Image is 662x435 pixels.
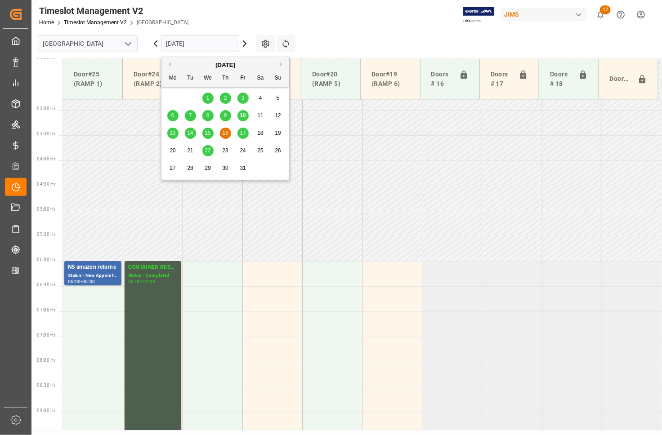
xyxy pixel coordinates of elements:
[130,66,174,92] div: Door#24 (RAMP 2)
[222,130,228,136] span: 16
[167,128,179,139] div: Choose Monday, October 13th, 2025
[205,147,210,154] span: 22
[171,112,174,119] span: 6
[68,272,118,280] div: Status - New Appointment
[170,130,175,136] span: 13
[237,110,249,121] div: Choose Friday, October 10th, 2025
[206,95,210,101] span: 1
[37,307,55,312] span: 07:00 Hr
[257,130,263,136] span: 18
[220,145,231,156] div: Choose Thursday, October 23rd, 2025
[81,280,82,284] div: -
[121,37,134,51] button: open menu
[68,280,81,284] div: 06:00
[240,130,246,136] span: 17
[167,145,179,156] div: Choose Monday, October 20th, 2025
[240,112,246,119] span: 10
[273,128,284,139] div: Choose Sunday, October 19th, 2025
[220,128,231,139] div: Choose Thursday, October 16th, 2025
[167,73,179,84] div: Mo
[37,106,55,111] span: 03:00 Hr
[237,128,249,139] div: Choose Friday, October 17th, 2025
[222,147,228,154] span: 23
[205,165,210,171] span: 29
[220,110,231,121] div: Choose Thursday, October 9th, 2025
[167,110,179,121] div: Choose Monday, October 6th, 2025
[255,73,266,84] div: Sa
[205,130,210,136] span: 15
[611,4,631,25] button: Help Center
[202,93,214,104] div: Choose Wednesday, October 1st, 2025
[275,130,281,136] span: 19
[277,95,280,101] span: 5
[167,163,179,174] div: Choose Monday, October 27th, 2025
[501,6,590,23] button: JIMS
[237,93,249,104] div: Choose Friday, October 3rd, 2025
[368,66,412,92] div: Door#19 (RAMP 6)
[224,95,227,101] span: 2
[224,112,227,119] span: 9
[39,4,188,18] div: Timeslot Management V2
[309,66,353,92] div: Door#20 (RAMP 5)
[463,7,494,22] img: Exertis%20JAM%20-%20Email%20Logo.jpg_1722504956.jpg
[202,110,214,121] div: Choose Wednesday, October 8th, 2025
[259,95,262,101] span: 4
[275,112,281,119] span: 12
[237,163,249,174] div: Choose Friday, October 31st, 2025
[68,263,118,272] div: NS amazon returns
[82,280,95,284] div: 06:30
[37,333,55,337] span: 07:30 Hr
[161,61,289,70] div: [DATE]
[187,130,193,136] span: 14
[240,165,246,171] span: 31
[606,71,634,88] div: Door#23
[37,156,55,161] span: 04:00 Hr
[487,66,515,92] div: Doors # 17
[128,272,178,280] div: Status - Completed
[257,147,263,154] span: 25
[37,232,55,237] span: 05:30 Hr
[257,112,263,119] span: 11
[37,408,55,413] span: 09:00 Hr
[187,165,193,171] span: 28
[206,112,210,119] span: 8
[255,128,266,139] div: Choose Saturday, October 18th, 2025
[37,207,55,212] span: 05:00 Hr
[273,145,284,156] div: Choose Sunday, October 26th, 2025
[220,163,231,174] div: Choose Thursday, October 30th, 2025
[237,73,249,84] div: Fr
[255,93,266,104] div: Choose Saturday, October 4th, 2025
[170,165,175,171] span: 27
[590,4,611,25] button: show 17 new notifications
[166,62,171,67] button: Previous Month
[37,282,55,287] span: 06:30 Hr
[37,358,55,363] span: 08:00 Hr
[128,280,141,284] div: 06:00
[273,93,284,104] div: Choose Sunday, October 5th, 2025
[202,163,214,174] div: Choose Wednesday, October 29th, 2025
[202,73,214,84] div: We
[37,257,55,262] span: 06:00 Hr
[189,112,192,119] span: 7
[128,263,178,272] div: CONTAINER RESERVED
[170,147,175,154] span: 20
[242,95,245,101] span: 3
[143,280,156,284] div: 12:00
[280,62,285,67] button: Next Month
[185,73,196,84] div: Tu
[187,147,193,154] span: 21
[202,128,214,139] div: Choose Wednesday, October 15th, 2025
[275,147,281,154] span: 26
[600,5,611,14] span: 17
[38,35,138,52] input: Type to search/select
[255,110,266,121] div: Choose Saturday, October 11th, 2025
[37,131,55,136] span: 03:30 Hr
[39,19,54,26] a: Home
[222,165,228,171] span: 30
[64,19,127,26] a: Timeslot Management V2
[141,280,142,284] div: -
[185,163,196,174] div: Choose Tuesday, October 28th, 2025
[273,73,284,84] div: Su
[185,128,196,139] div: Choose Tuesday, October 14th, 2025
[70,66,115,92] div: Door#25 (RAMP 1)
